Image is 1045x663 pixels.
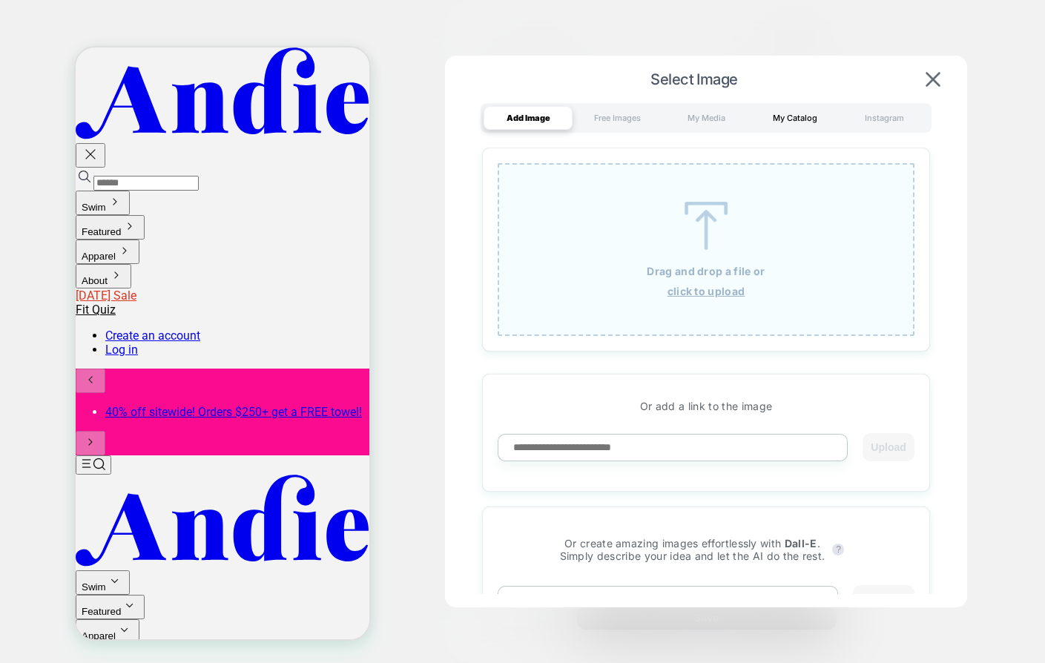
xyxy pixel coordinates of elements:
div: Add Image [484,106,573,130]
button: ? [832,544,844,555]
li: Slide 1 of 1 [30,357,300,372]
span: Apparel [6,203,40,214]
img: dropzone [673,202,739,250]
p: Or create amazing images effortlessly with . Simply describe your idea and let the AI do the rest. [560,537,825,562]
div: My Catalog [751,106,840,130]
span: Featured [6,558,45,570]
span: Swim [6,534,30,545]
strong: Dall-E [785,537,817,550]
p: Or add a link to the image [498,400,914,412]
span: About [6,228,32,239]
div: Instagram [840,106,929,130]
div: Drag and drop a file orclick to upload [498,163,914,336]
span: Select Image [467,70,921,88]
div: My Media [662,106,751,130]
u: click to upload [667,285,745,297]
span: Swim [6,154,30,165]
span: Apparel [6,583,40,594]
a: 40% off sitewide! Orders $250+ get a FREE towel! [30,357,286,372]
div: Free Images [573,106,662,130]
span: Featured [6,179,45,190]
a: Log in [30,295,62,309]
a: Create an account [30,281,125,295]
p: Drag and drop a file or [647,265,765,277]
